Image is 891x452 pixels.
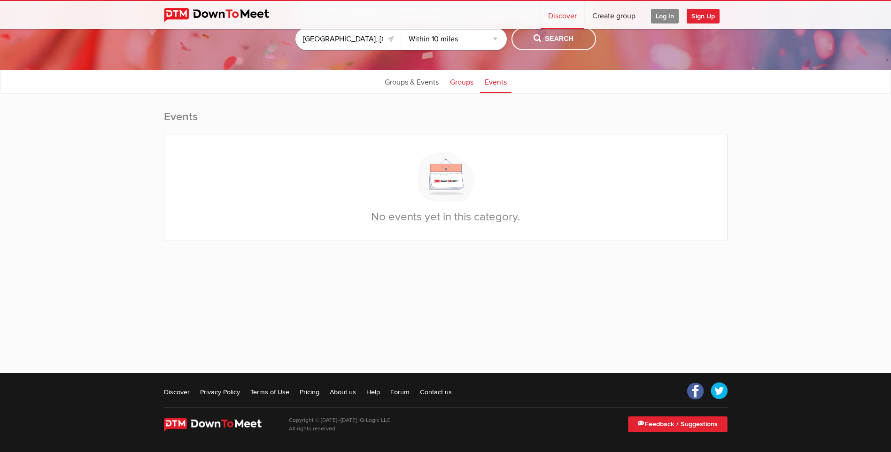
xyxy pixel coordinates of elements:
a: Terms of Use [250,387,289,397]
span: Search [534,34,573,44]
span: Sign Up [687,9,720,23]
p: Copyright © [DATE]–[DATE] IQ-Logic LLC. All rights reserved. [289,416,392,433]
img: DownToMeet [164,418,275,431]
a: Twitter [711,382,728,399]
span: Log In [651,9,679,23]
a: Groups [445,70,478,93]
a: Forum [390,387,410,397]
img: DownToMeet [164,8,284,22]
span: 21st [337,427,343,431]
a: About us [330,387,356,397]
input: Location or ZIP-Code [295,28,401,50]
a: Contact us [420,387,452,397]
a: Discover [541,1,584,29]
a: Feedback / Suggestions [628,416,728,432]
a: Discover [164,387,190,397]
button: Search [511,28,596,50]
a: Log In [643,1,686,29]
a: Create group [585,1,643,29]
a: Pricing [300,387,319,397]
a: Sign Up [687,1,727,29]
h2: Events [164,109,728,134]
a: Groups & Events [380,70,443,93]
a: Facebook [687,382,704,399]
div: No events yet in this category. [164,134,727,241]
a: Privacy Policy [200,387,240,397]
a: Help [366,387,380,397]
a: Events [480,70,511,93]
